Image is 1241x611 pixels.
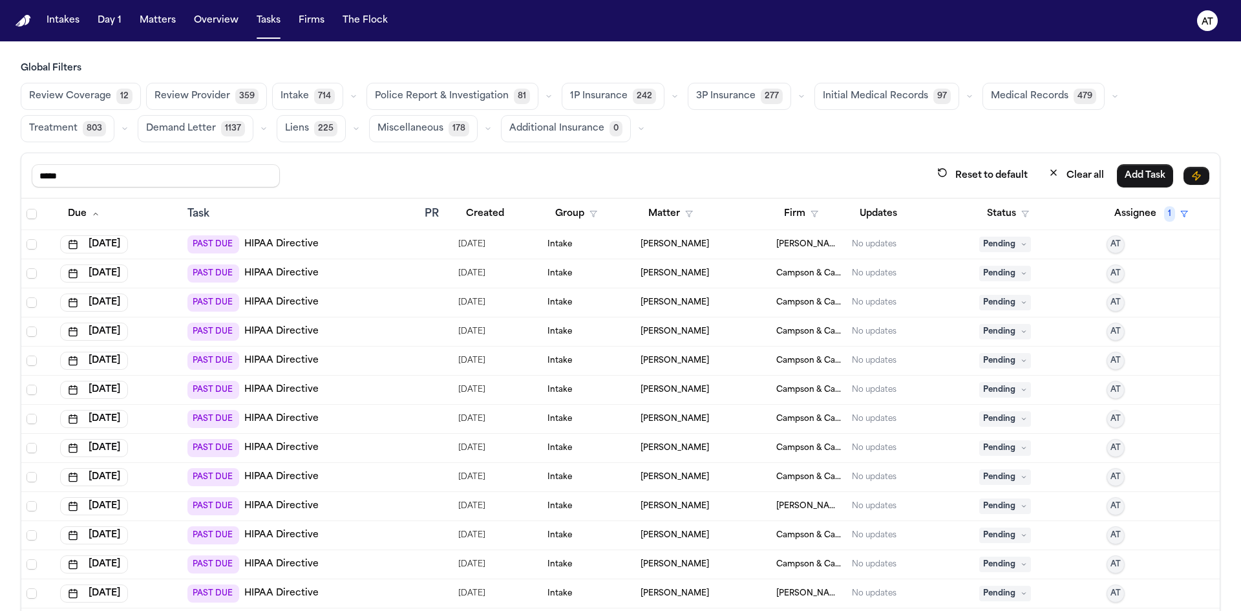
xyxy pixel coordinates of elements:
[154,90,230,103] span: Review Provider
[696,90,756,103] span: 3P Insurance
[60,555,128,573] button: [DATE]
[244,587,319,600] a: HIPAA Directive
[244,529,319,542] a: HIPAA Directive
[979,353,1031,369] span: Pending
[251,9,286,32] button: Tasks
[277,115,346,142] button: Liens225
[187,264,239,283] span: PAST DUE
[547,501,572,511] span: Intake
[27,327,37,337] span: Select row
[1110,297,1121,308] span: AT
[272,83,343,110] button: Intake714
[458,294,485,312] span: 8/2/2025, 10:19:12 AM
[187,235,239,253] span: PAST DUE
[187,323,239,341] span: PAST DUE
[547,414,572,424] span: Intake
[1107,555,1125,573] button: AT
[458,323,485,341] span: 8/2/2025, 10:19:42 AM
[27,385,37,395] span: Select row
[187,410,239,428] span: PAST DUE
[27,414,37,424] span: Select row
[458,202,512,226] button: Created
[991,90,1068,103] span: Medical Records
[27,443,37,453] span: Select row
[1107,439,1125,457] button: AT
[1110,385,1121,395] span: AT
[982,83,1105,110] button: Medical Records479
[138,115,253,142] button: Demand Letter1137
[1117,164,1173,188] button: Add Task
[979,295,1031,310] span: Pending
[979,498,1031,514] span: Pending
[21,62,1220,75] h3: Global Filters
[1107,323,1125,341] button: AT
[27,356,37,366] span: Select row
[1107,381,1125,399] button: AT
[1107,410,1125,428] button: AT
[314,121,337,136] span: 225
[187,526,239,544] span: PAST DUE
[1074,89,1096,104] span: 479
[189,9,244,32] button: Overview
[187,584,239,603] span: PAST DUE
[244,413,319,425] a: HIPAA Directive
[547,239,572,250] span: Intake
[979,411,1031,427] span: Pending
[60,235,128,253] button: [DATE]
[641,239,709,250] span: Jerome Griffin
[293,9,330,32] button: Firms
[1107,294,1125,312] button: AT
[814,83,959,110] button: Initial Medical Records97
[776,530,842,541] span: Campson & Campson
[509,122,604,135] span: Additional Insurance
[852,501,896,511] div: No updates
[852,414,896,424] div: No updates
[458,555,485,573] span: 8/2/2025, 10:21:59 AM
[16,15,31,27] a: Home
[641,327,709,337] span: Matthew Matera
[458,264,485,283] span: 8/2/2025, 10:21:40 AM
[187,439,239,457] span: PAST DUE
[60,352,128,370] button: [DATE]
[134,9,181,32] button: Matters
[1107,584,1125,603] button: AT
[641,443,709,453] span: Shela Moyston
[41,9,85,32] a: Intakes
[610,121,622,136] span: 0
[979,440,1031,456] span: Pending
[547,559,572,570] span: Intake
[458,235,485,253] span: 7/29/2025, 4:48:52 PM
[1107,352,1125,370] button: AT
[979,382,1031,398] span: Pending
[187,381,239,399] span: PAST DUE
[60,410,128,428] button: [DATE]
[979,586,1031,601] span: Pending
[425,206,448,222] div: PR
[1107,526,1125,544] button: AT
[852,327,896,337] div: No updates
[29,90,111,103] span: Review Coverage
[641,530,709,541] span: Susan Gordan
[852,239,896,250] div: No updates
[458,381,485,399] span: 8/2/2025, 10:17:55 AM
[187,294,239,312] span: PAST DUE
[514,89,530,104] span: 81
[776,239,842,250] span: Gammill
[1110,414,1121,424] span: AT
[60,526,128,544] button: [DATE]
[641,356,709,366] span: Nicole Wilkes
[244,354,319,367] a: HIPAA Directive
[146,122,216,135] span: Demand Letter
[369,115,478,142] button: Miscellaneous178
[641,297,709,308] span: Kailani Garcia
[83,121,106,136] span: 803
[852,530,896,541] div: No updates
[1110,559,1121,570] span: AT
[60,584,128,603] button: [DATE]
